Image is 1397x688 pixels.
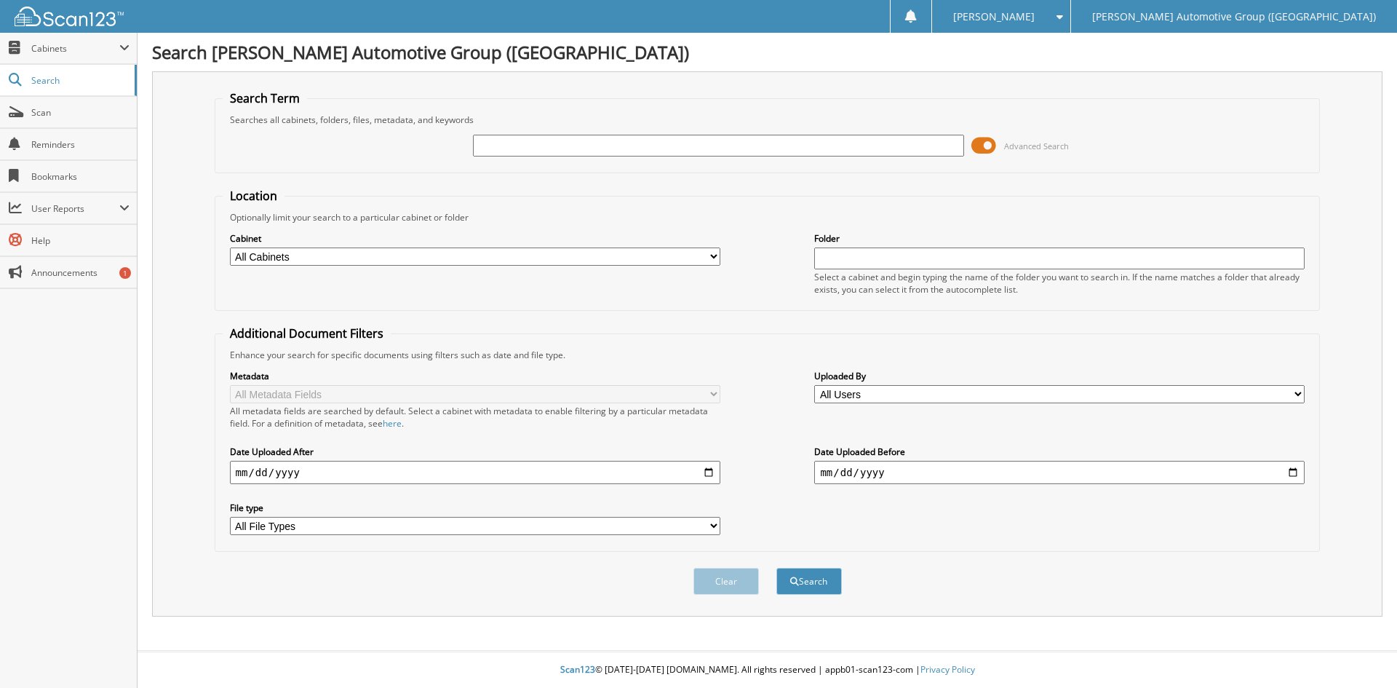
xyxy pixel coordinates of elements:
[31,138,130,151] span: Reminders
[223,114,1313,126] div: Searches all cabinets, folders, files, metadata, and keywords
[814,446,1305,458] label: Date Uploaded Before
[31,234,130,247] span: Help
[31,74,127,87] span: Search
[31,202,119,215] span: User Reports
[223,211,1313,224] div: Optionally limit your search to a particular cabinet or folder
[230,502,720,514] label: File type
[383,417,402,430] a: here
[814,461,1305,484] input: end
[230,232,720,245] label: Cabinet
[31,170,130,183] span: Bookmarks
[31,266,130,279] span: Announcements
[230,461,720,484] input: start
[223,188,284,204] legend: Location
[223,90,307,106] legend: Search Term
[223,325,391,341] legend: Additional Document Filters
[138,652,1397,688] div: © [DATE]-[DATE] [DOMAIN_NAME]. All rights reserved | appb01-scan123-com |
[119,267,131,279] div: 1
[31,42,119,55] span: Cabinets
[814,232,1305,245] label: Folder
[230,446,720,458] label: Date Uploaded After
[230,370,720,382] label: Metadata
[814,370,1305,382] label: Uploaded By
[15,7,124,26] img: scan123-logo-white.svg
[814,271,1305,296] div: Select a cabinet and begin typing the name of the folder you want to search in. If the name match...
[693,568,759,595] button: Clear
[152,40,1382,64] h1: Search [PERSON_NAME] Automotive Group ([GEOGRAPHIC_DATA])
[920,663,975,676] a: Privacy Policy
[1092,12,1376,21] span: [PERSON_NAME] Automotive Group ([GEOGRAPHIC_DATA])
[560,663,595,676] span: Scan123
[31,106,130,119] span: Scan
[223,349,1313,361] div: Enhance your search for specific documents using filters such as date and file type.
[230,405,720,430] div: All metadata fields are searched by default. Select a cabinet with metadata to enable filtering b...
[953,12,1035,21] span: [PERSON_NAME]
[776,568,842,595] button: Search
[1004,141,1069,151] span: Advanced Search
